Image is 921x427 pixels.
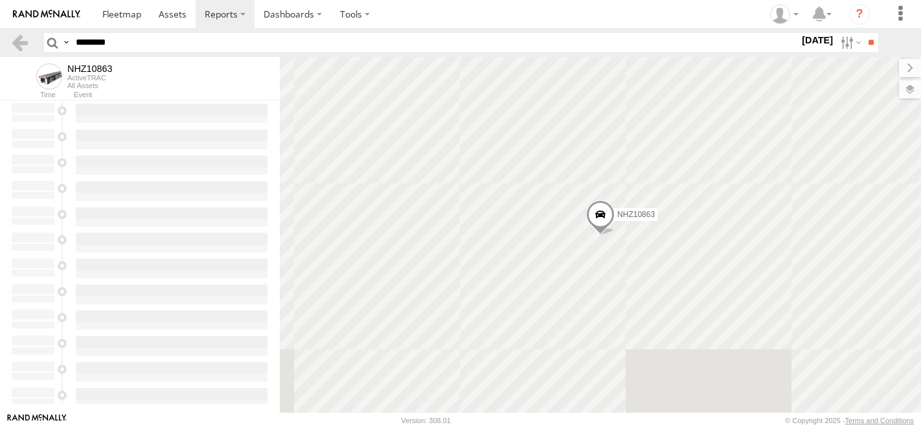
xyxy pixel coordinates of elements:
img: rand-logo.svg [13,10,80,19]
a: Back to previous Page [10,33,29,52]
label: Search Query [61,33,71,52]
div: Time [10,92,56,98]
span: NHZ10863 [617,210,655,219]
div: Zulema McIntosch [766,5,803,24]
label: [DATE] [799,33,836,47]
div: © Copyright 2025 - [785,417,914,424]
a: Terms and Conditions [845,417,914,424]
i: ? [849,4,870,25]
div: ActiveTRAC [67,74,113,82]
div: Version: 308.01 [402,417,451,424]
div: All Assets [67,82,113,89]
div: Event [74,92,280,98]
div: NHZ10863 - View Asset History [67,63,113,74]
label: Search Filter Options [836,33,863,52]
a: Visit our Website [7,414,67,427]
